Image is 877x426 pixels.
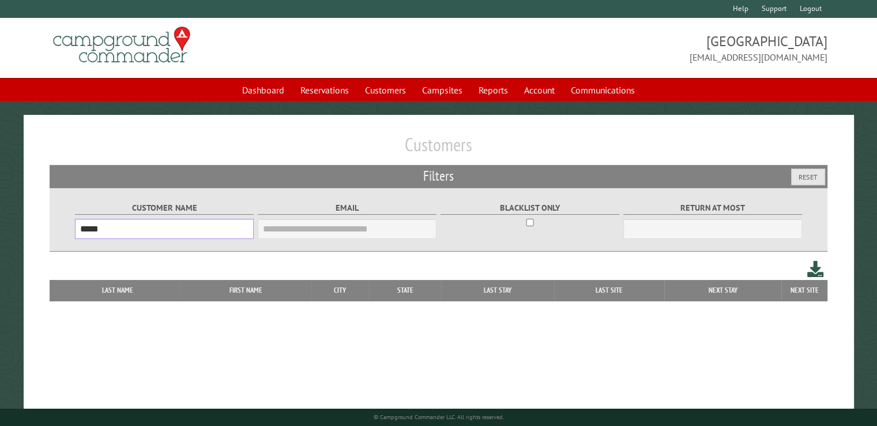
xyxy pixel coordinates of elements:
label: Email [258,201,437,215]
a: Dashboard [235,79,291,101]
a: Reservations [293,79,356,101]
button: Reset [791,169,825,185]
a: Download this customer list (.csv) [807,259,824,280]
th: Next Stay [664,280,781,301]
th: State [369,280,441,301]
th: First Name [180,280,311,301]
h2: Filters [50,165,827,187]
small: © Campground Commander LLC. All rights reserved. [374,413,504,421]
span: [GEOGRAPHIC_DATA] [EMAIL_ADDRESS][DOMAIN_NAME] [439,32,827,64]
h1: Customers [50,133,827,165]
th: Last Name [55,280,180,301]
label: Customer Name [75,201,254,215]
img: Campground Commander [50,23,194,68]
th: Next Site [781,280,827,301]
a: Account [517,79,562,101]
label: Blacklist only [441,201,620,215]
th: Last Site [554,280,665,301]
a: Campsites [415,79,469,101]
a: Reports [472,79,515,101]
th: City [311,280,370,301]
label: Return at most [623,201,803,215]
a: Communications [564,79,642,101]
a: Customers [358,79,413,101]
th: Last Stay [441,280,554,301]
